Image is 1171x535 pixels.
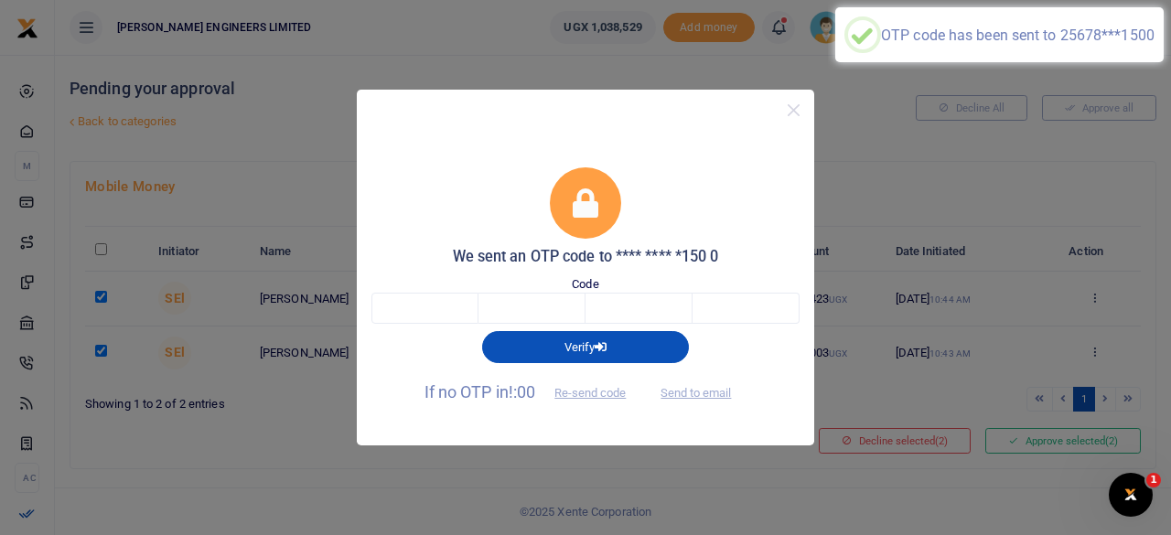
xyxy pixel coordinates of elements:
[881,27,1155,44] div: OTP code has been sent to 25678***1500
[1146,473,1161,487] span: 1
[780,97,807,123] button: Close
[1109,473,1153,517] iframe: Intercom live chat
[572,275,598,294] label: Code
[509,382,535,401] span: !:00
[424,382,642,401] span: If no OTP in
[482,331,689,362] button: Verify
